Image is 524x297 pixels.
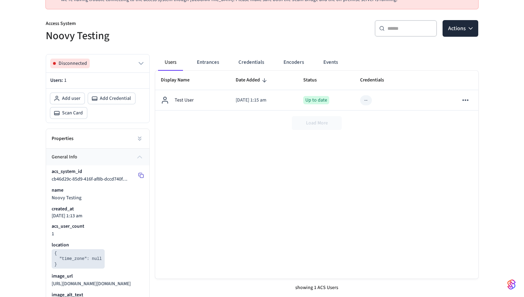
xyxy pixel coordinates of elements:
[52,249,105,269] pre: { "time_zone": null }
[52,213,82,219] p: [DATE] 1:13 am
[64,77,67,84] span: 1
[278,54,309,71] button: Encoders
[52,176,131,183] span: cb46d29c-85d9-416f-af8b-dccd740f2af7
[59,60,87,67] span: Disconnected
[50,107,87,119] button: Scan Card
[50,77,145,84] p: Users:
[443,20,478,37] button: Actions
[364,97,368,104] div: --
[52,194,81,201] span: Noovy Testing
[303,96,329,104] div: Up to date
[52,223,84,230] p: acs_user_count
[236,97,292,104] p: [DATE] 1:15 am
[100,95,131,102] span: Add Credential
[52,187,63,194] p: name
[52,273,73,280] p: image_url
[155,279,478,297] div: showing 1 ACS Users
[318,54,343,71] button: Events
[507,279,516,290] img: SeamLogoGradient.69752ec5.svg
[46,20,258,29] p: Access System
[52,135,73,142] h2: Properties
[52,230,54,237] span: 1
[155,71,478,111] table: sticky table
[233,54,270,71] button: Credentials
[50,59,145,68] button: Disconnected
[52,242,69,248] p: location
[52,154,77,161] span: general info
[46,29,258,43] h5: Noovy Testing
[52,168,82,175] p: acs_system_id
[161,75,199,86] span: Display Name
[52,280,131,287] span: [URL][DOMAIN_NAME][DOMAIN_NAME]
[52,206,74,212] p: created_at
[88,93,135,104] button: Add Credential
[191,54,225,71] button: Entrances
[46,149,149,165] button: general info
[236,75,269,86] span: Date Added
[303,75,326,86] span: Status
[175,97,194,104] p: Test User
[360,75,393,86] span: Credentials
[158,54,183,71] button: Users
[62,110,83,116] span: Scan Card
[50,93,85,104] button: Add user
[62,95,80,102] span: Add user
